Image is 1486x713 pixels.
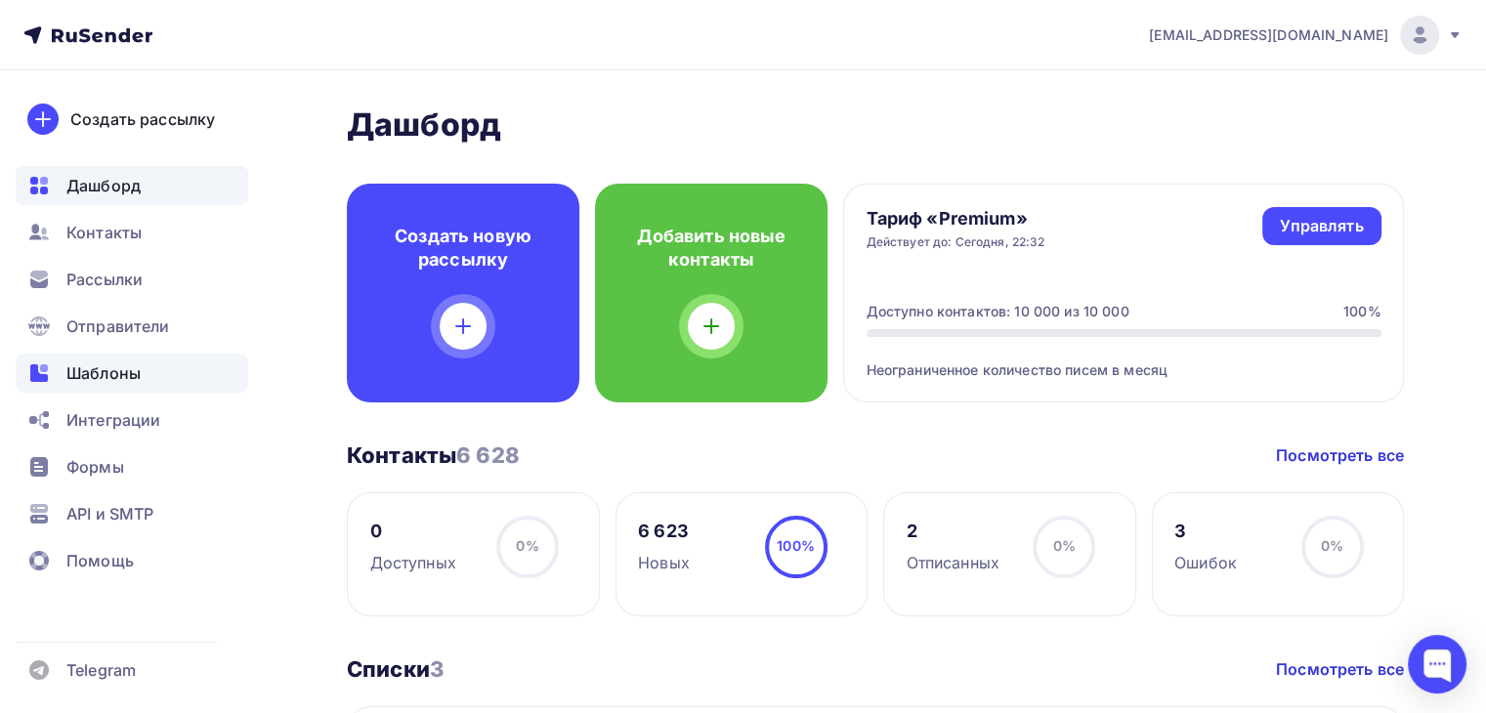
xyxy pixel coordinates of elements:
[1262,207,1380,245] a: Управлять
[907,551,999,574] div: Отписанных
[347,655,444,683] h3: Списки
[638,520,690,543] div: 6 623
[370,520,456,543] div: 0
[1149,16,1463,55] a: [EMAIL_ADDRESS][DOMAIN_NAME]
[66,174,141,197] span: Дашборд
[66,408,160,432] span: Интеграции
[1343,302,1381,321] div: 100%
[1276,443,1404,467] a: Посмотреть все
[1174,551,1237,574] div: Ошибок
[867,234,1045,250] div: Действует до: Сегодня, 22:32
[16,447,248,486] a: Формы
[66,658,136,682] span: Telegram
[347,441,520,469] h3: Контакты
[516,537,538,554] span: 0%
[66,502,153,525] span: API и SMTP
[867,302,1129,321] div: Доступно контактов: 10 000 из 10 000
[638,551,690,574] div: Новых
[456,442,520,468] span: 6 628
[16,260,248,299] a: Рассылки
[16,307,248,346] a: Отправители
[66,268,143,291] span: Рассылки
[16,213,248,252] a: Контакты
[370,551,456,574] div: Доступных
[1052,537,1075,554] span: 0%
[66,549,134,572] span: Помощь
[378,225,548,272] h4: Создать новую рассылку
[777,537,815,554] span: 100%
[430,656,444,682] span: 3
[626,225,796,272] h4: Добавить новые контакты
[867,337,1381,380] div: Неограниченное количество писем в месяц
[16,354,248,393] a: Шаблоны
[66,315,170,338] span: Отправители
[70,107,215,131] div: Создать рассылку
[1276,657,1404,681] a: Посмотреть все
[66,221,142,244] span: Контакты
[1149,25,1388,45] span: [EMAIL_ADDRESS][DOMAIN_NAME]
[66,455,124,479] span: Формы
[1174,520,1237,543] div: 3
[347,105,1404,145] h2: Дашборд
[1280,215,1363,237] div: Управлять
[907,520,999,543] div: 2
[1321,537,1343,554] span: 0%
[16,166,248,205] a: Дашборд
[66,361,141,385] span: Шаблоны
[867,207,1045,231] h4: Тариф «Premium»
